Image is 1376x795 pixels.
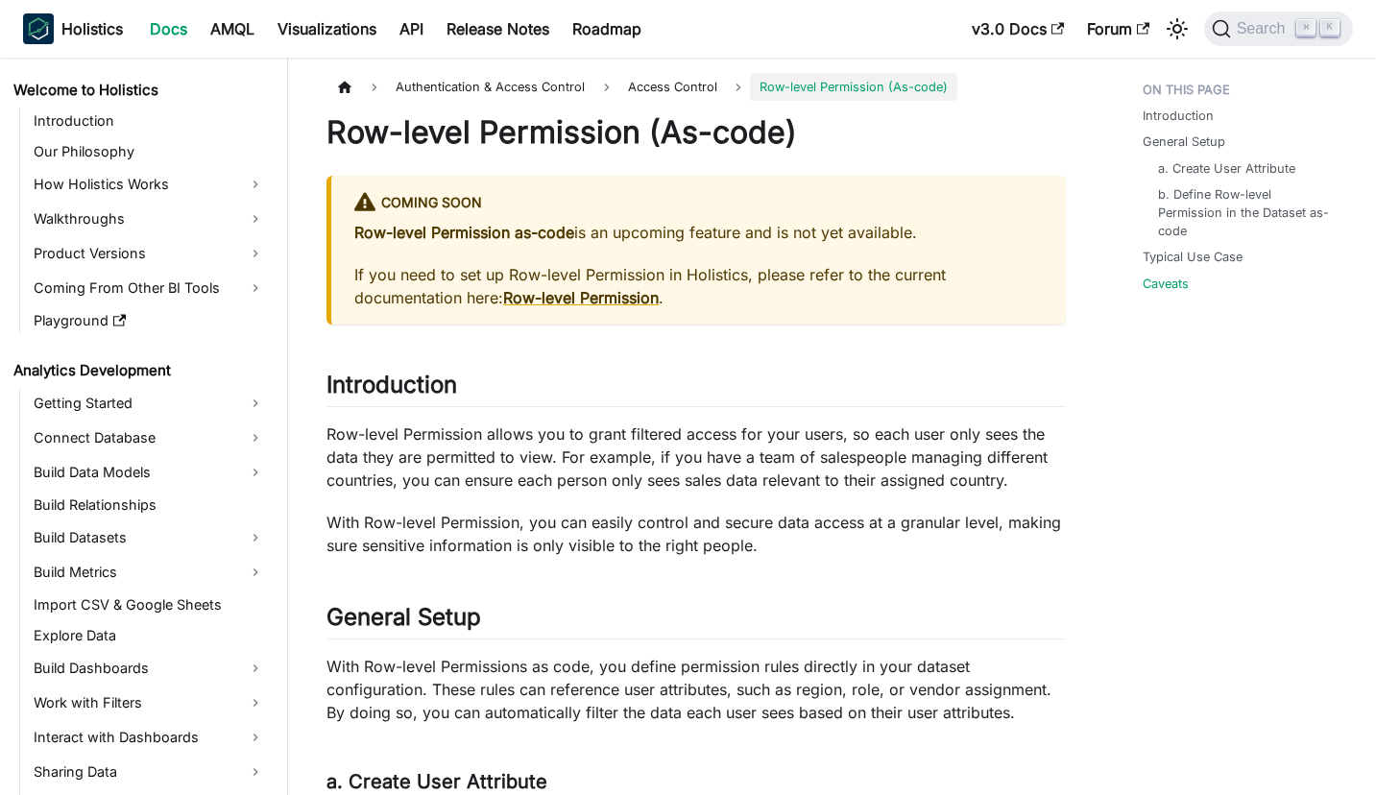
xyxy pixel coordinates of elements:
[1143,132,1225,151] a: General Setup
[326,770,1066,794] h3: a. Create User Attribute
[28,722,271,753] a: Interact with Dashboards
[28,492,271,518] a: Build Relationships
[28,138,271,165] a: Our Philosophy
[1143,275,1189,293] a: Caveats
[386,73,594,101] span: Authentication & Access Control
[8,77,271,104] a: Welcome to Holistics
[354,221,1043,244] p: is an upcoming feature and is not yet available.
[750,73,957,101] span: Row-level Permission (As-code)
[503,288,659,307] a: Row-level Permission
[23,13,54,44] img: Holistics
[28,653,271,684] a: Build Dashboards
[354,223,574,242] strong: Row-level Permission as-code
[561,13,653,44] a: Roadmap
[326,655,1066,724] p: With ​Row-level Permissions as code, you define permission rules directly in your dataset configu...
[326,422,1066,492] p: Row-level Permission allows you to grant filtered access for your users, so each user only sees t...
[326,603,1066,639] h2: General Setup
[1320,19,1340,36] kbd: K
[326,113,1066,152] h1: Row-level Permission (As-code)
[28,307,271,334] a: Playground
[28,238,271,269] a: Product Versions
[435,13,561,44] a: Release Notes
[628,80,717,94] span: Access Control
[354,191,1043,216] div: Coming Soon
[138,13,199,44] a: Docs
[1158,185,1338,241] a: b. Define Row-level Permission in the Dataset as-code
[1143,107,1214,125] a: Introduction
[326,371,1066,407] h2: Introduction
[28,108,271,134] a: Introduction
[1158,159,1295,178] a: a. Create User Attribute
[28,757,271,787] a: Sharing Data
[326,73,1066,101] nav: Breadcrumbs
[388,13,435,44] a: API
[960,13,1075,44] a: v3.0 Docs
[1204,12,1353,46] button: Search (Command+K)
[354,263,1043,309] p: If you need to set up Row-level Permission in Holistics, please refer to the current documentatio...
[199,13,266,44] a: AMQL
[1143,248,1243,266] a: Typical Use Case
[28,204,271,234] a: Walkthroughs
[1162,13,1193,44] button: Switch between dark and light mode (currently light mode)
[326,511,1066,557] p: With Row-level Permission, you can easily control and secure data access at a granular level, mak...
[1075,13,1161,44] a: Forum
[28,388,271,419] a: Getting Started
[28,622,271,649] a: Explore Data
[1231,20,1297,37] span: Search
[1296,19,1316,36] kbd: ⌘
[8,357,271,384] a: Analytics Development
[326,73,363,101] a: Home page
[61,17,123,40] b: Holistics
[28,557,271,588] a: Build Metrics
[28,422,271,453] a: Connect Database
[28,687,271,718] a: Work with Filters
[266,13,388,44] a: Visualizations
[28,591,271,618] a: Import CSV & Google Sheets
[28,273,271,303] a: Coming From Other BI Tools
[28,169,271,200] a: How Holistics Works
[28,522,271,553] a: Build Datasets
[618,73,727,101] a: Access Control
[23,13,123,44] a: HolisticsHolistics
[28,457,271,488] a: Build Data Models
